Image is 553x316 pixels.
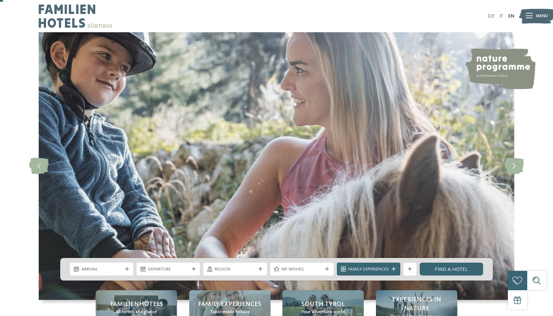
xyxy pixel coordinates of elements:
span: Familienhotels [110,300,163,309]
span: Departure [148,266,189,273]
a: IT [499,14,503,19]
a: Find a hotel [420,263,483,276]
span: All hotels at a glance [116,309,157,315]
span: Arrival [81,266,122,273]
span: Menu [536,13,548,19]
span: South Tyrol [301,300,345,309]
span: Family Experiences [198,300,261,309]
img: nature programme by Familienhotels Südtirol [464,48,535,89]
span: Region [215,266,256,273]
span: Experiences in nature [382,295,451,313]
span: My wishes [281,266,322,273]
span: Tailor-made holiday [210,309,250,315]
span: Your adventure world [301,309,345,315]
a: DE [488,14,495,19]
span: Family Experiences [348,266,389,273]
img: Familienhotels Südtirol: The happy family places! [39,32,514,300]
a: EN [508,14,514,19]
